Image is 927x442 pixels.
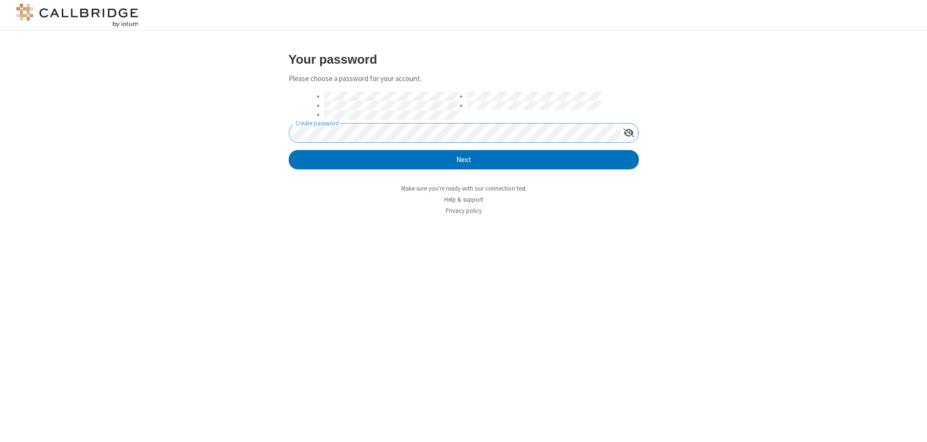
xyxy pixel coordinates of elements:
a: Make sure you're ready with our connection test [401,184,526,193]
input: Create password [289,124,619,142]
h3: Your password [289,53,639,66]
p: Please choose a password for your account. [289,73,639,84]
img: logo@2x.png [14,4,140,27]
button: Next [289,150,639,169]
a: Help & support [444,195,483,204]
a: Privacy policy [446,207,482,215]
div: Show password [619,124,638,141]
